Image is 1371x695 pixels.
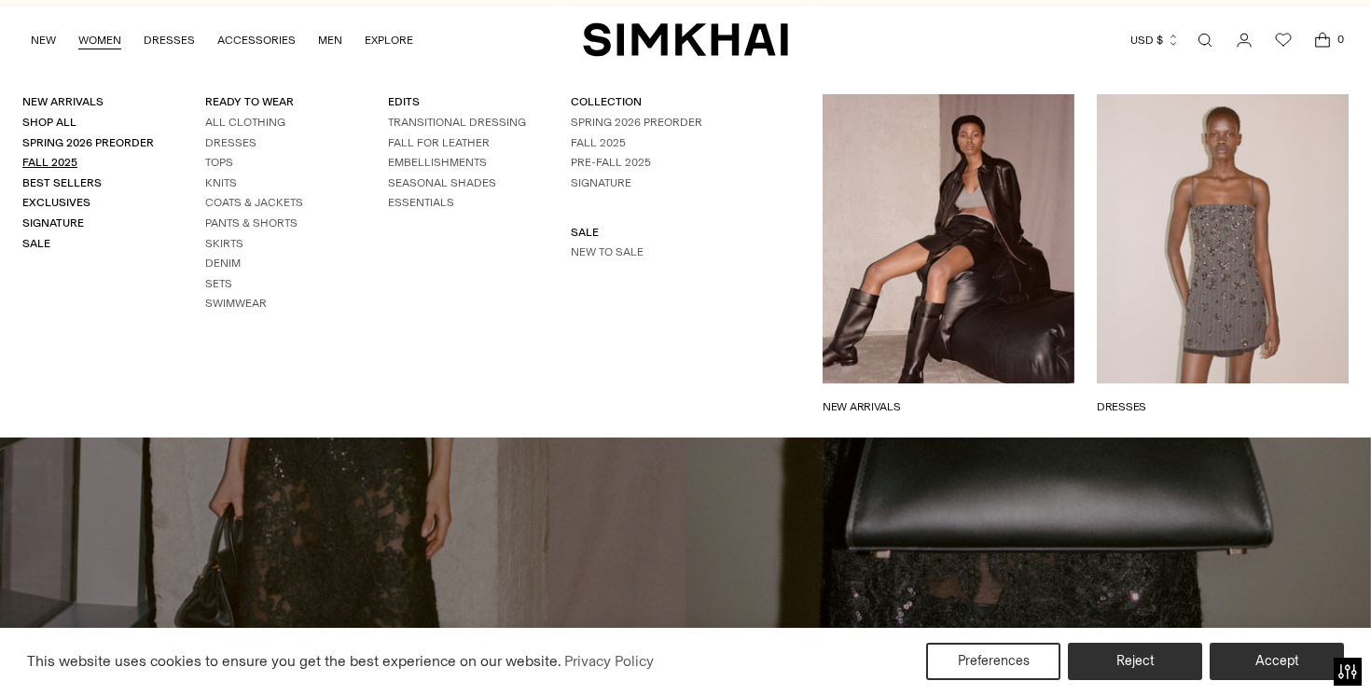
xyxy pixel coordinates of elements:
[15,624,187,680] iframe: Sign Up via Text for Offers
[365,20,413,61] a: EXPLORE
[1186,21,1224,59] a: Open search modal
[78,20,121,61] a: WOMEN
[217,20,296,61] a: ACCESSORIES
[561,647,657,675] a: Privacy Policy (opens in a new tab)
[926,643,1060,680] button: Preferences
[31,20,56,61] a: NEW
[1130,20,1180,61] button: USD $
[1210,643,1344,680] button: Accept
[1226,21,1263,59] a: Go to the account page
[1265,21,1302,59] a: Wishlist
[27,652,561,670] span: This website uses cookies to ensure you get the best experience on our website.
[583,21,788,58] a: SIMKHAI
[1068,643,1202,680] button: Reject
[144,20,195,61] a: DRESSES
[1332,31,1349,48] span: 0
[318,20,342,61] a: MEN
[1304,21,1341,59] a: Open cart modal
